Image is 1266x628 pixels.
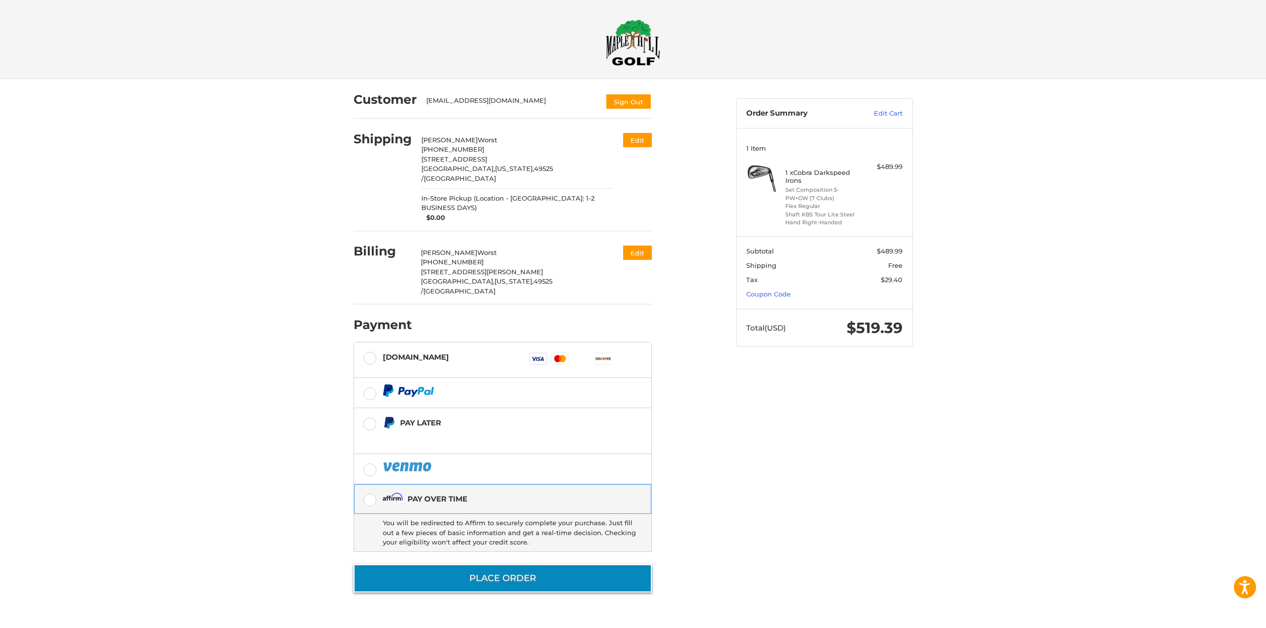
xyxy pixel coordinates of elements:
div: Pay over time [407,491,467,507]
button: Place Order [354,564,652,592]
span: Worst [478,136,497,144]
span: [STREET_ADDRESS] [421,155,487,163]
span: [US_STATE], [495,277,534,285]
a: Coupon Code [746,290,791,298]
span: In-Store Pickup (Location - [GEOGRAPHIC_DATA]: 1-2 BUSINESS DAYS) [421,194,613,213]
img: PayPal icon [383,384,434,397]
h2: Payment [354,317,412,333]
h2: Billing [354,244,411,259]
button: Sign Out [605,93,652,110]
span: [GEOGRAPHIC_DATA], [421,165,495,172]
span: Free [888,261,903,269]
span: [STREET_ADDRESS][PERSON_NAME] [421,268,543,276]
h2: Customer [354,92,417,107]
span: $0.00 [421,213,445,223]
span: Tax [746,276,758,284]
span: $519.39 [847,319,903,337]
span: [PERSON_NAME] [421,136,478,144]
img: PayPal icon [383,461,433,473]
h3: Order Summary [746,109,853,119]
iframe: PayPal Message 1 [383,433,589,442]
div: Pay Later [400,415,589,431]
li: Set Composition 5-PW+GW (7 Clubs) [785,186,861,202]
span: [PHONE_NUMBER] [421,145,484,153]
h2: Shipping [354,131,412,147]
h4: 1 x Cobra Darkspeed Irons [785,168,861,185]
img: Pay Later icon [383,417,395,429]
span: $29.40 [881,276,903,284]
span: Total (USD) [746,323,786,333]
span: 49525 / [421,277,552,295]
span: Worst [477,249,497,256]
span: [GEOGRAPHIC_DATA] [423,287,496,295]
iframe: Google Customer Reviews [1184,601,1266,628]
li: Flex Regular [785,202,861,210]
span: [PHONE_NUMBER] [421,258,484,266]
span: [GEOGRAPHIC_DATA], [421,277,495,285]
img: Affirm icon [383,493,403,505]
a: Edit Cart [853,109,903,119]
button: Edit [623,133,652,147]
div: [EMAIL_ADDRESS][DOMAIN_NAME] [426,96,595,110]
div: $489.99 [863,162,903,172]
span: $489.99 [877,247,903,255]
div: [DOMAIN_NAME] [383,349,449,365]
h3: 1 Item [746,144,903,152]
button: Edit [623,246,652,260]
span: 49525 / [421,165,553,182]
span: [PERSON_NAME] [421,249,477,256]
span: Subtotal [746,247,774,255]
img: Maple Hill Golf [606,19,660,66]
span: [US_STATE], [495,165,534,172]
span: [GEOGRAPHIC_DATA] [424,174,496,182]
span: Shipping [746,261,776,269]
div: You will be redirected to Affirm to securely complete your purchase. Just fill out a few pieces o... [383,514,636,551]
li: Shaft KBS Tour Lite Steel [785,210,861,219]
li: Hand Right-Handed [785,218,861,227]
